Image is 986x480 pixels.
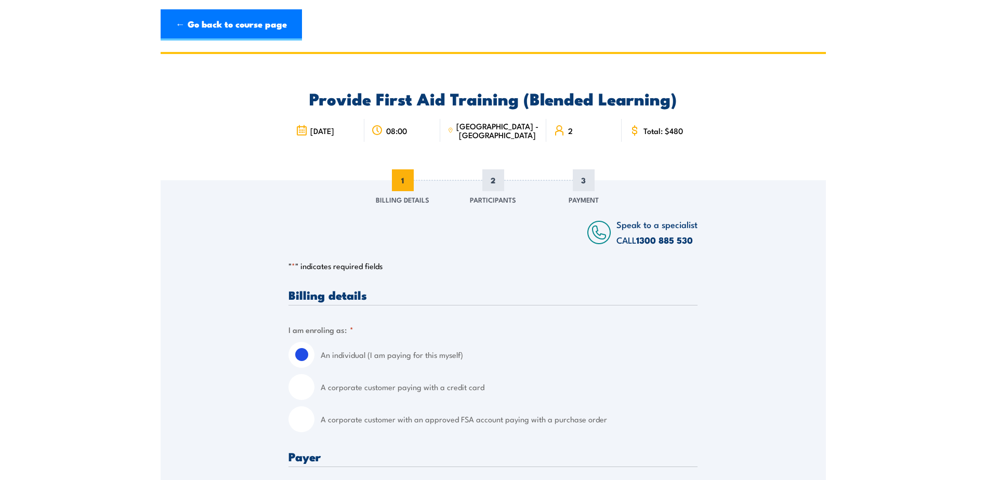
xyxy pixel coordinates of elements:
span: 2 [482,169,504,191]
label: A corporate customer paying with a credit card [321,374,698,400]
label: A corporate customer with an approved FSA account paying with a purchase order [321,406,698,432]
a: ← Go back to course page [161,9,302,41]
label: An individual (I am paying for this myself) [321,342,698,368]
span: [GEOGRAPHIC_DATA] - [GEOGRAPHIC_DATA] [456,122,539,139]
span: [DATE] [310,126,334,135]
a: 1300 885 530 [636,233,693,247]
h3: Payer [288,450,698,462]
h3: Billing details [288,289,698,301]
span: 2 [568,126,573,135]
h2: Provide First Aid Training (Blended Learning) [288,91,698,105]
span: Payment [569,194,599,205]
p: " " indicates required fields [288,261,698,271]
span: Billing Details [376,194,429,205]
legend: I am enroling as: [288,324,353,336]
span: Participants [470,194,516,205]
span: Speak to a specialist CALL [616,218,698,246]
span: 08:00 [386,126,407,135]
span: 3 [573,169,595,191]
span: Total: $480 [643,126,683,135]
span: 1 [392,169,414,191]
